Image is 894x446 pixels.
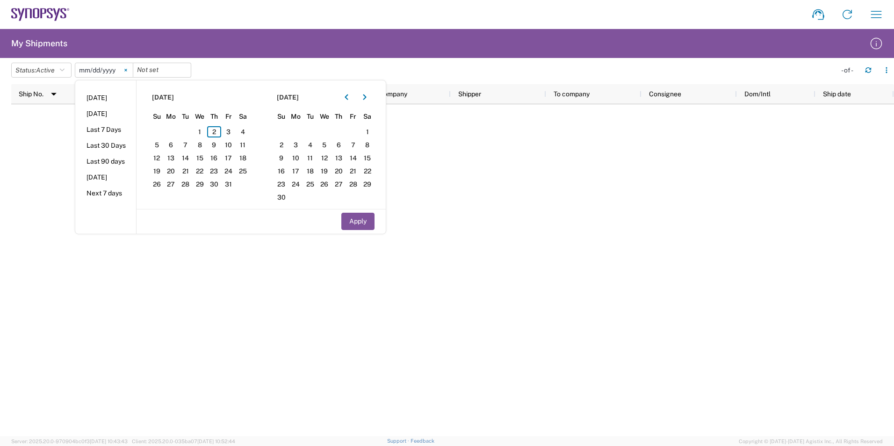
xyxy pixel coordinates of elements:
[75,169,136,185] li: [DATE]
[332,139,346,151] span: 6
[133,63,191,77] input: Not set
[387,438,411,444] a: Support
[288,139,303,151] span: 3
[150,179,164,190] span: 26
[346,152,360,164] span: 14
[75,137,136,153] li: Last 30 Days
[221,152,236,164] span: 17
[193,152,207,164] span: 15
[178,165,193,177] span: 21
[274,179,289,190] span: 23
[236,152,250,164] span: 18
[346,165,360,177] span: 21
[360,179,375,190] span: 29
[303,152,317,164] span: 11
[332,179,346,190] span: 27
[332,152,346,164] span: 13
[274,139,289,151] span: 2
[193,139,207,151] span: 8
[274,152,289,164] span: 9
[19,90,43,98] span: Ship No.
[554,90,590,98] span: To company
[207,126,222,137] span: 2
[411,438,434,444] a: Feedback
[317,139,332,151] span: 5
[317,179,332,190] span: 26
[288,152,303,164] span: 10
[132,439,235,444] span: Client: 2025.20.0-035ba07
[236,126,250,137] span: 4
[346,139,360,151] span: 7
[274,165,289,177] span: 16
[75,106,136,122] li: [DATE]
[150,112,164,121] span: Su
[193,112,207,121] span: We
[11,38,67,49] h2: My Shipments
[75,185,136,201] li: Next 7 days
[193,126,207,137] span: 1
[841,66,858,74] div: - of -
[288,112,303,121] span: Mo
[193,165,207,177] span: 22
[75,153,136,169] li: Last 90 days
[221,112,236,121] span: Fr
[221,165,236,177] span: 24
[303,179,317,190] span: 25
[221,179,236,190] span: 31
[150,152,164,164] span: 12
[317,112,332,121] span: We
[360,112,375,121] span: Sa
[178,152,193,164] span: 14
[207,139,222,151] span: 9
[303,139,317,151] span: 4
[178,139,193,151] span: 7
[236,139,250,151] span: 11
[207,165,222,177] span: 23
[11,439,128,444] span: Server: 2025.20.0-970904bc0f3
[150,165,164,177] span: 19
[317,165,332,177] span: 19
[360,139,375,151] span: 8
[236,112,250,121] span: Sa
[744,90,771,98] span: Dom/Intl
[193,179,207,190] span: 29
[164,112,179,121] span: Mo
[75,122,136,137] li: Last 7 Days
[823,90,851,98] span: Ship date
[303,112,317,121] span: Tu
[207,152,222,164] span: 16
[332,112,346,121] span: Th
[360,165,375,177] span: 22
[164,139,179,151] span: 6
[164,165,179,177] span: 20
[303,165,317,177] span: 18
[75,90,136,106] li: [DATE]
[46,86,61,101] img: arrow-dropdown.svg
[458,90,481,98] span: Shipper
[288,165,303,177] span: 17
[197,439,235,444] span: [DATE] 10:52:44
[152,93,174,101] span: [DATE]
[346,112,360,121] span: Fr
[221,126,236,137] span: 3
[274,192,289,203] span: 30
[236,165,250,177] span: 25
[332,165,346,177] span: 20
[649,90,681,98] span: Consignee
[164,179,179,190] span: 27
[360,152,375,164] span: 15
[150,139,164,151] span: 5
[90,439,128,444] span: [DATE] 10:43:43
[346,179,360,190] span: 28
[178,112,193,121] span: Tu
[207,112,222,121] span: Th
[164,152,179,164] span: 13
[341,213,375,230] button: Apply
[274,112,289,121] span: Su
[277,93,299,101] span: [DATE]
[317,152,332,164] span: 12
[75,63,133,77] input: Not set
[221,139,236,151] span: 10
[360,126,375,137] span: 1
[739,437,883,446] span: Copyright © [DATE]-[DATE] Agistix Inc., All Rights Reserved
